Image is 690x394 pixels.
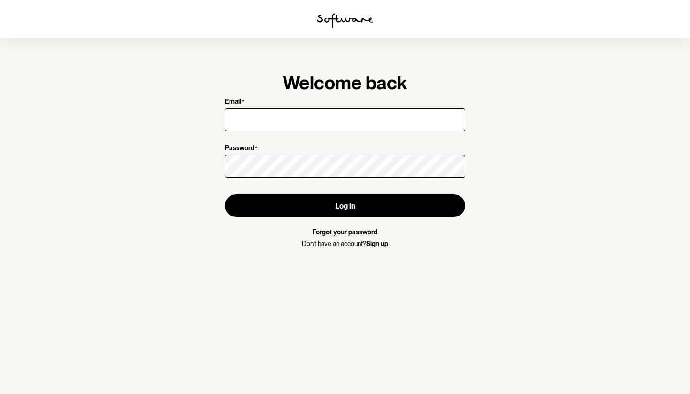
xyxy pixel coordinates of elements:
[225,194,465,217] button: Log in
[317,13,373,28] img: software logo
[225,144,254,153] p: Password
[313,228,377,236] a: Forgot your password
[225,98,241,107] p: Email
[225,71,465,94] h1: Welcome back
[366,240,388,247] a: Sign up
[225,240,465,248] p: Don't have an account?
